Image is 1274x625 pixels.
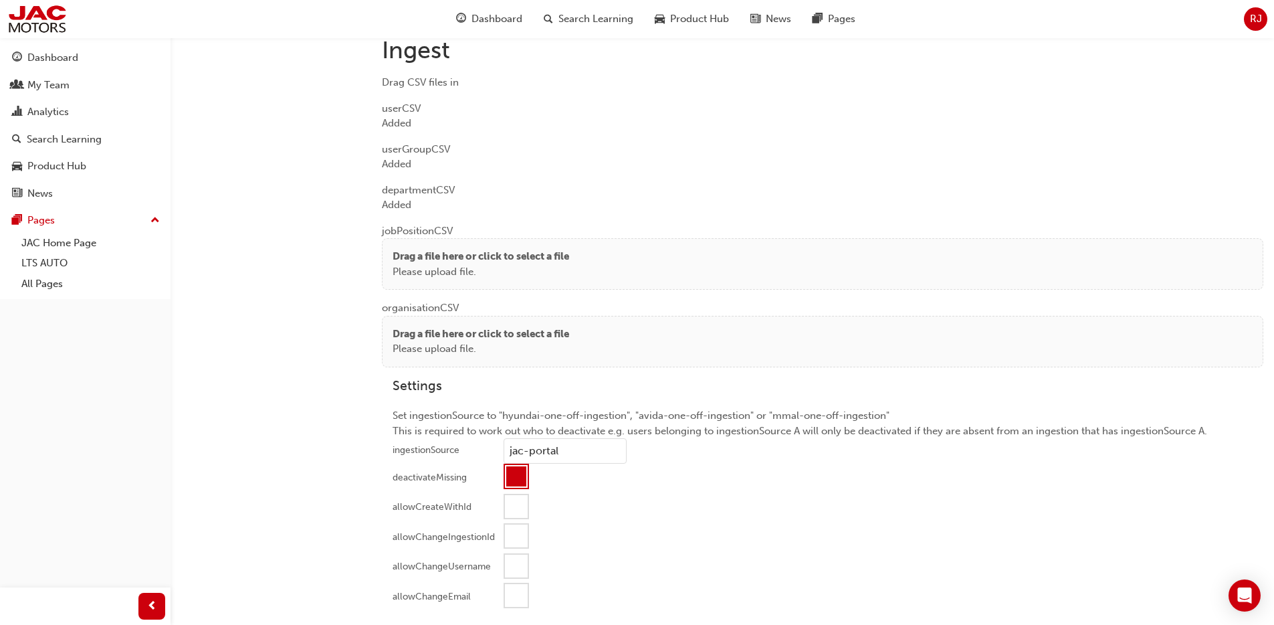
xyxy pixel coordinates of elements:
[12,161,22,173] span: car-icon
[393,531,495,544] div: allowChangeIngestionId
[382,35,1263,65] h1: Ingest
[27,213,55,228] div: Pages
[655,11,665,27] span: car-icon
[644,5,740,33] a: car-iconProduct Hub
[382,316,1263,367] div: Drag a file here or click to select a filePlease upload file.
[382,367,1263,624] div: Set ingestionSource to "hyundai-one-off-ingestion", "avida-one-off-ingestion" or "mmal-one-off-in...
[544,11,553,27] span: search-icon
[1250,11,1262,27] span: RJ
[5,46,165,70] a: Dashboard
[12,80,22,92] span: people-icon
[1244,7,1267,31] button: RJ
[27,186,53,201] div: News
[558,11,633,27] span: Search Learning
[16,274,165,294] a: All Pages
[12,52,22,64] span: guage-icon
[16,233,165,254] a: JAC Home Page
[393,378,1253,393] h3: Settings
[5,154,165,179] a: Product Hub
[147,598,157,615] span: prev-icon
[393,327,569,342] p: Drag a file here or click to select a file
[382,290,1263,367] div: organisation CSV
[150,212,160,230] span: up-icon
[382,157,1263,172] div: Added
[16,253,165,274] a: LTS AUTO
[5,100,165,124] a: Analytics
[1229,579,1261,612] div: Open Intercom Messenger
[12,215,22,227] span: pages-icon
[393,590,471,604] div: allowChangeEmail
[12,106,22,118] span: chart-icon
[393,471,467,484] div: deactivateMissing
[382,116,1263,131] div: Added
[382,131,1263,172] div: userGroup CSV
[828,11,855,27] span: Pages
[27,50,78,66] div: Dashboard
[27,78,70,93] div: My Team
[382,238,1263,290] div: Drag a file here or click to select a filePlease upload file.
[445,5,533,33] a: guage-iconDashboard
[27,132,102,147] div: Search Learning
[27,104,69,120] div: Analytics
[393,341,569,357] p: Please upload file.
[5,208,165,233] button: Pages
[5,73,165,98] a: My Team
[471,11,522,27] span: Dashboard
[393,249,569,264] p: Drag a file here or click to select a file
[12,188,22,200] span: news-icon
[456,11,466,27] span: guage-icon
[382,90,1263,131] div: user CSV
[740,5,802,33] a: news-iconNews
[27,159,86,174] div: Product Hub
[533,5,644,33] a: search-iconSearch Learning
[5,181,165,206] a: News
[393,501,471,514] div: allowCreateWithId
[7,4,68,34] img: jac-portal
[813,11,823,27] span: pages-icon
[670,11,729,27] span: Product Hub
[382,172,1263,213] div: department CSV
[12,134,21,146] span: search-icon
[802,5,866,33] a: pages-iconPages
[750,11,760,27] span: news-icon
[766,11,791,27] span: News
[393,264,569,280] p: Please upload file.
[393,560,491,573] div: allowChangeUsername
[5,127,165,152] a: Search Learning
[393,444,459,457] div: ingestionSource
[504,438,627,464] input: ingestionSource
[382,197,1263,213] div: Added
[5,43,165,208] button: DashboardMy TeamAnalyticsSearch LearningProduct HubNews
[382,75,1263,90] div: Drag CSV files in
[382,213,1263,290] div: jobPosition CSV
